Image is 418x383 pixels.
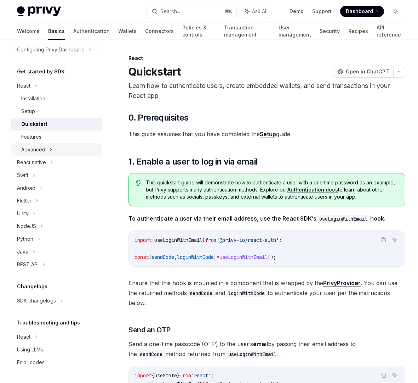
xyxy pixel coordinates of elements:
[346,8,373,15] span: Dashboard
[390,371,399,380] button: Ask AI
[21,133,41,141] div: Features
[11,92,102,105] a: Installation
[340,6,384,17] a: Dashboard
[225,289,268,297] code: loginWithCode
[151,237,154,243] span: {
[134,254,149,260] span: const
[17,345,43,354] div: Using LLMs
[312,8,332,15] a: Support
[17,318,80,327] h5: Troubleshooting and tips
[128,215,385,222] strong: To authenticate a user via their email address, use the React SDK’s hook.
[137,350,165,358] code: sendCode
[316,215,370,223] code: useLoginWithEmail
[191,372,211,379] span: 'react'
[128,325,171,335] span: Send an OTP
[160,7,180,16] div: Search...
[253,340,268,348] strong: email
[17,196,32,205] div: Flutter
[205,237,217,243] span: from
[146,179,398,200] span: This quickstart guide will demonstrate how to authenticate a user with a one time password as an ...
[128,81,405,101] p: Learn how to authenticate users, create embedded wallets, and send transactions in your React app
[118,23,137,40] a: Wallets
[128,55,405,62] div: React
[134,245,143,252] span: ...
[279,23,311,40] a: User management
[154,372,177,379] span: useState
[128,129,405,139] span: This guide assumes that you have completed the guide.
[377,23,401,40] a: API reference
[17,358,45,367] div: Error codes
[154,237,202,243] span: useLoginWithEmail
[174,254,177,260] span: ,
[17,209,29,218] div: Unity
[224,23,270,40] a: Transaction management
[260,131,276,138] a: Setup
[211,372,214,379] span: ;
[287,187,338,193] a: Authentication docs
[320,23,340,40] a: Security
[128,156,258,167] span: 1. Enable a user to log in via email
[128,278,405,308] span: Ensure that this hook is mounted in a component that is wrapped by the . You can use the returned...
[217,237,279,243] span: '@privy-io/react-auth'
[17,296,56,305] div: SDK changelogs
[134,372,151,379] span: import
[151,372,154,379] span: {
[17,82,30,90] div: React
[17,184,35,192] div: Android
[11,356,102,369] a: Error codes
[11,131,102,143] a: Features
[279,237,282,243] span: ;
[128,339,405,359] span: Send a one-time passcode (OTP) to the user’s by passing their email address to the method returne...
[225,9,232,14] span: ⌘ K
[17,282,47,291] h5: Changelogs
[219,254,268,260] span: useLoginWithEmail
[17,171,28,179] div: Swift
[225,350,279,358] code: useLoginWithEmail
[202,237,205,243] span: }
[149,254,151,260] span: {
[346,68,389,75] span: Open in ChatGPT
[17,67,65,76] h5: Get started by SDK
[252,8,266,15] span: Ask AI
[348,23,368,40] a: Recipes
[128,65,181,78] h1: Quickstart
[379,235,388,244] button: Copy the contents from the code block
[17,158,46,167] div: React native
[390,6,401,17] button: Toggle dark mode
[323,279,361,287] a: PrivyProvider
[17,248,28,256] div: Java
[136,180,141,186] svg: Tip
[21,120,47,128] div: Quickstart
[177,254,214,260] span: loginWithCode
[17,260,39,269] div: REST API
[151,254,174,260] span: sendCode
[240,5,271,18] button: Ask AI
[21,94,45,103] div: Installation
[147,5,236,18] button: Search...⌘K
[187,289,215,297] code: sendCode
[17,333,30,341] div: React
[390,235,399,244] button: Ask AI
[180,372,191,379] span: from
[177,372,180,379] span: }
[134,237,151,243] span: import
[17,23,40,40] a: Welcome
[17,235,33,243] div: Python
[145,23,174,40] a: Connectors
[17,6,61,16] img: light logo
[11,343,102,356] a: Using LLMs
[11,118,102,131] a: Quickstart
[11,105,102,118] a: Setup
[21,107,35,116] div: Setup
[21,145,45,154] div: Advanced
[379,371,388,380] button: Copy the contents from the code block
[290,8,304,15] a: Demo
[217,254,219,260] span: =
[214,254,217,260] span: }
[182,23,216,40] a: Policies & controls
[268,254,276,260] span: ();
[17,222,36,231] div: NodeJS
[333,66,393,78] button: Open in ChatGPT
[73,23,110,40] a: Authentication
[48,23,65,40] a: Basics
